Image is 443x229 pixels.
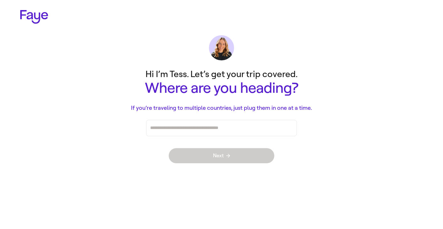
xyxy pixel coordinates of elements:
span: Next [213,153,230,158]
p: Hi I’m Tess. Let’s get your trip covered. [96,68,347,80]
div: Press enter after you type each destination [150,120,293,136]
h1: Where are you heading? [96,80,347,96]
button: Next [169,148,274,163]
p: If you’re traveling to multiple countries, just plug them in one at a time. [96,104,347,112]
